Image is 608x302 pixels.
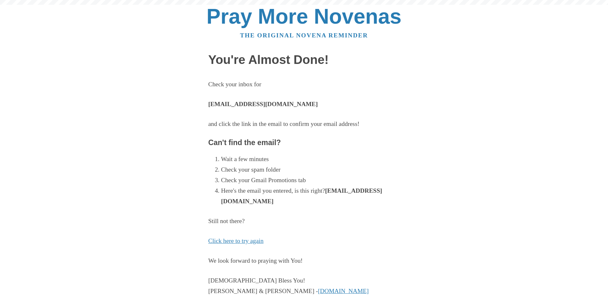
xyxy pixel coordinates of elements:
a: Click here to try again [208,237,264,244]
a: [DOMAIN_NAME] [318,288,369,294]
li: Wait a few minutes [221,154,400,165]
h3: Can't find the email? [208,139,400,147]
li: Check your spam folder [221,165,400,175]
a: Pray More Novenas [206,4,402,28]
p: Check your inbox for [208,79,400,90]
strong: [EMAIL_ADDRESS][DOMAIN_NAME] [208,101,318,107]
p: and click the link in the email to confirm your email address! [208,119,400,129]
p: Still not there? [208,216,400,227]
h1: You're Almost Done! [208,53,400,67]
li: Check your Gmail Promotions tab [221,175,400,186]
strong: [EMAIL_ADDRESS][DOMAIN_NAME] [221,187,382,205]
a: The original novena reminder [240,32,368,39]
li: Here's the email you entered, is this right? [221,186,400,207]
p: We look forward to praying with You! [208,256,400,266]
p: [DEMOGRAPHIC_DATA] Bless You! [PERSON_NAME] & [PERSON_NAME] - [208,275,400,297]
